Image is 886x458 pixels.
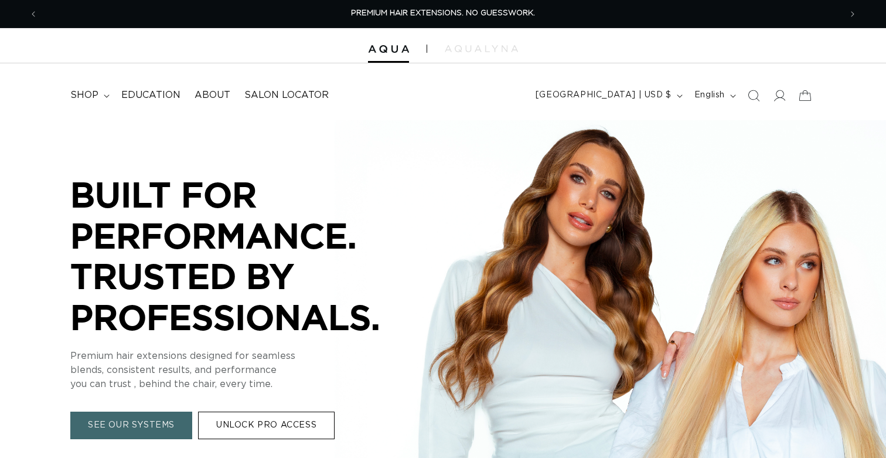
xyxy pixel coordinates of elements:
[63,82,114,108] summary: shop
[121,89,180,101] span: Education
[198,412,335,439] a: UNLOCK PRO ACCESS
[529,84,687,107] button: [GEOGRAPHIC_DATA] | USD $
[70,377,422,391] p: you can trust , behind the chair, every time.
[244,89,329,101] span: Salon Locator
[687,84,741,107] button: English
[741,83,766,108] summary: Search
[445,45,518,52] img: aqualyna.com
[70,174,422,337] p: BUILT FOR PERFORMANCE. TRUSTED BY PROFESSIONALS.
[188,82,237,108] a: About
[21,3,46,25] button: Previous announcement
[114,82,188,108] a: Education
[840,3,865,25] button: Next announcement
[536,89,672,101] span: [GEOGRAPHIC_DATA] | USD $
[351,9,535,17] span: PREMIUM HAIR EXTENSIONS. NO GUESSWORK.
[694,89,725,101] span: English
[70,349,422,363] p: Premium hair extensions designed for seamless
[70,363,422,377] p: blends, consistent results, and performance
[70,89,98,101] span: shop
[237,82,336,108] a: Salon Locator
[195,89,230,101] span: About
[368,45,409,53] img: Aqua Hair Extensions
[70,412,192,439] a: SEE OUR SYSTEMS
